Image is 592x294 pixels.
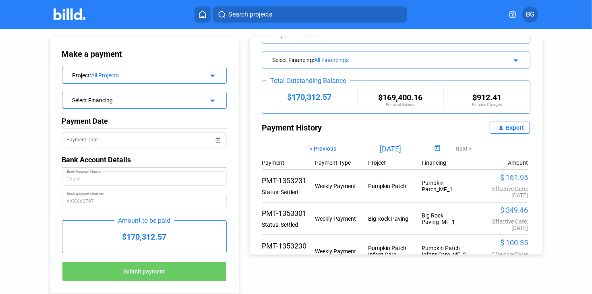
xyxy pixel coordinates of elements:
[315,248,368,255] div: Weekly Payment
[368,159,421,166] div: Project
[368,245,421,258] div: Pumpkin Patch Infant Care
[207,95,216,104] mat-icon: arrow_drop_down
[262,176,315,185] div: PMT-1353231
[62,221,226,253] div: $170,312.57
[475,218,528,231] div: Effective Date: [DATE]
[315,215,368,222] div: Weekly Payment
[207,70,216,79] mat-icon: arrow_drop_down
[262,92,357,102] div: $170,312.57
[496,123,506,133] mat-icon: file_upload
[262,254,315,261] div: Status: Settled
[123,269,165,275] span: Submit payment
[522,6,538,23] button: BG
[449,142,478,155] button: Next >
[358,93,443,102] div: $169,400.16
[213,6,407,23] button: Search projects
[368,183,421,189] div: Pumpkin Patch
[262,159,315,166] div: Payment
[508,159,528,166] div: Amount
[422,180,475,193] div: Pumpkin Patch_MF_1
[506,124,524,131] div: Export
[62,155,227,164] div: Bank Account Details
[262,242,315,250] div: PMT-1353230
[90,72,91,79] span: :
[72,95,202,104] div: Select Financing
[266,77,350,85] div: Total Outstanding Balance
[422,245,475,258] div: Pumpkin Patch Infant Care_MF_2
[475,173,528,182] div: $ 161.95
[228,10,272,19] span: Search projects
[315,183,368,189] div: Weekly Payment
[214,131,222,139] button: Open calendar
[475,206,528,214] div: $ 349.46
[475,238,528,247] div: $ 100.35
[310,145,336,152] span: < Previous
[368,215,421,222] div: Big Rock Paving
[72,70,202,79] div: Project
[262,222,315,228] div: Status: Settled
[475,251,528,264] div: Effective Date: [DATE]
[455,145,472,152] span: Next >
[62,49,161,59] div: Make a payment
[526,10,534,19] span: BG
[422,212,475,225] div: Big Rock Paving_MF_1
[62,261,227,282] button: Submit payment
[315,159,368,166] div: Payment Type
[54,8,85,20] img: Billd Company Logo
[262,122,396,134] div: Payment History
[510,54,520,64] mat-icon: arrow_drop_down
[444,93,530,102] div: $912.41
[313,57,314,63] span: :
[444,102,530,107] div: Finance Charges
[475,186,528,199] div: Effective Date: [DATE]
[262,209,315,217] div: PMT-1353301
[91,72,202,79] div: All Projects
[422,159,475,166] div: Financing
[114,217,174,224] div: Amount to be paid
[314,57,495,63] div: All Financings
[272,55,495,63] div: Select Financing
[262,189,315,195] div: Status: Settled
[432,143,443,154] button: Open calendar
[358,102,443,107] div: Principal Balance
[490,122,530,134] button: Export
[304,142,342,155] button: < Previous
[62,117,227,125] div: Payment Date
